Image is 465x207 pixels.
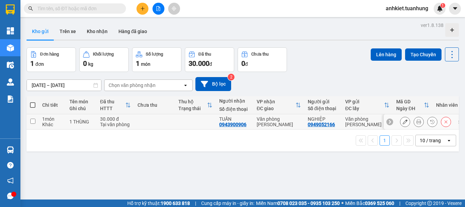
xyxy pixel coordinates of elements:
[42,102,63,108] div: Chi tiết
[342,96,393,114] th: Toggle SortBy
[380,135,390,146] button: 1
[138,102,172,108] div: Chưa thu
[30,59,34,68] span: 1
[445,23,459,37] div: Tạo kho hàng mới
[219,98,250,104] div: Người nhận
[396,106,424,111] div: Ngày ĐH
[183,83,188,88] svg: open
[345,199,394,207] span: Miền Bắc
[178,106,207,111] div: Trạng thái
[365,201,394,206] strong: 0369 525 060
[97,96,134,114] th: Toggle SortBy
[371,48,402,61] button: Lên hàng
[69,106,93,111] div: Ghi chú
[54,23,81,40] button: Trên xe
[161,201,190,206] strong: 1900 633 818
[88,61,93,67] span: kg
[420,137,441,144] div: 10 / trang
[209,61,212,67] span: đ
[136,59,140,68] span: 1
[245,61,248,67] span: đ
[427,201,432,206] span: copyright
[198,52,211,57] div: Đã thu
[7,177,14,184] span: notification
[100,99,125,104] div: Đã thu
[345,116,389,127] div: Văn phòng [PERSON_NAME]
[257,116,301,127] div: Văn phòng [PERSON_NAME]
[219,122,246,127] div: 0943900906
[400,117,410,127] div: Sửa đơn hàng
[219,116,250,122] div: TUẤN
[175,96,216,114] th: Toggle SortBy
[109,82,156,89] div: Chọn văn phòng nhận
[185,47,234,72] button: Đã thu30.000đ
[421,21,444,29] div: ver 1.8.138
[40,52,59,57] div: Đơn hàng
[442,3,444,8] span: 1
[7,44,14,51] img: warehouse-icon
[380,4,434,13] span: anhkiet.tuanhung
[446,138,452,143] svg: open
[308,99,338,104] div: Người gửi
[7,95,14,103] img: solution-icon
[228,74,235,80] sup: 2
[69,99,93,104] div: Tên món
[449,3,461,15] button: caret-down
[201,199,254,207] span: Cung cấp máy in - giấy in:
[132,47,181,72] button: Số lượng1món
[257,99,295,104] div: VP nhận
[37,5,118,12] input: Tìm tên, số ĐT hoặc mã đơn
[93,52,114,57] div: Khối lượng
[7,146,14,153] img: warehouse-icon
[277,201,340,206] strong: 0708 023 035 - 0935 103 250
[69,119,93,124] div: 1 THÙNG
[140,6,145,11] span: plus
[113,23,153,40] button: Hàng đã giao
[35,61,44,67] span: đơn
[146,52,163,57] div: Số lượng
[396,99,424,104] div: Mã GD
[127,199,190,207] span: Hỗ trợ kỹ thuật:
[27,23,54,40] button: Kho gửi
[100,116,131,122] div: 30.000 đ
[7,78,14,86] img: warehouse-icon
[253,96,304,114] th: Toggle SortBy
[168,3,180,15] button: aim
[238,47,287,72] button: Chưa thu0đ
[452,5,458,12] span: caret-down
[156,6,161,11] span: file-add
[6,4,15,15] img: logo-vxr
[172,6,176,11] span: aim
[251,52,269,57] div: Chưa thu
[308,122,335,127] div: 0949052166
[7,27,14,34] img: dashboard-icon
[345,106,384,111] div: ĐC lấy
[195,199,196,207] span: |
[341,202,343,205] span: ⚪️
[257,106,295,111] div: ĐC giao
[42,122,63,127] div: Khác
[7,61,14,69] img: warehouse-icon
[7,193,14,199] span: message
[440,3,445,8] sup: 1
[219,106,250,112] div: Số điện thoại
[308,116,338,122] div: NGHIỆP
[153,3,164,15] button: file-add
[189,59,209,68] span: 30.000
[308,106,338,111] div: Số điện thoại
[100,106,125,111] div: HTTT
[27,80,101,91] input: Select a date range.
[83,59,87,68] span: 0
[81,23,113,40] button: Kho nhận
[178,99,207,104] div: Thu hộ
[405,48,442,61] button: Tạo Chuyến
[393,96,433,114] th: Toggle SortBy
[195,77,231,91] button: Bộ lọc
[7,162,14,168] span: question-circle
[137,3,148,15] button: plus
[437,5,443,12] img: icon-new-feature
[28,6,33,11] span: search
[100,122,131,127] div: Tại văn phòng
[141,61,150,67] span: món
[399,199,400,207] span: |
